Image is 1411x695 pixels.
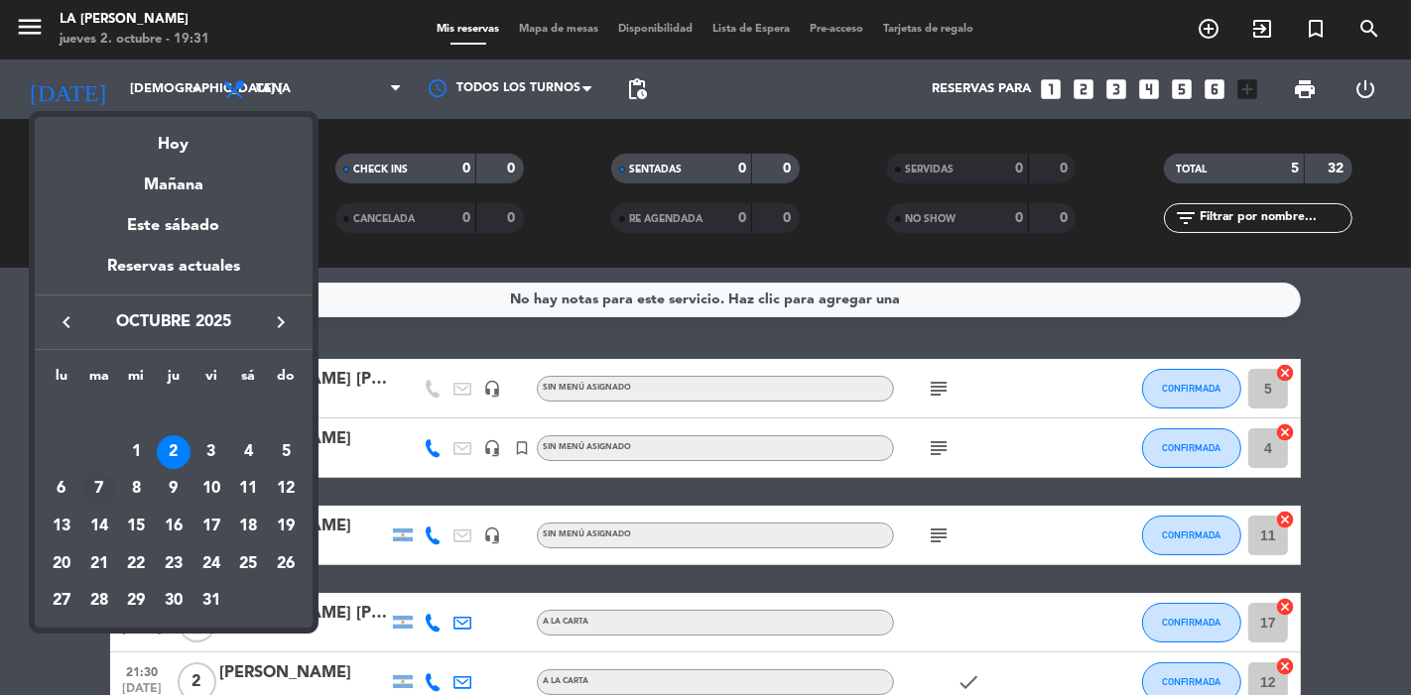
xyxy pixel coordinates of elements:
[230,471,268,509] td: 11 de octubre de 2025
[117,583,155,621] td: 29 de octubre de 2025
[35,254,313,294] div: Reservas actuales
[155,545,192,583] td: 23 de octubre de 2025
[82,510,116,543] div: 14
[45,584,78,618] div: 27
[267,471,305,509] td: 12 de octubre de 2025
[194,547,228,581] div: 24
[155,471,192,509] td: 9 de octubre de 2025
[230,545,268,583] td: 25 de octubre de 2025
[267,545,305,583] td: 26 de octubre de 2025
[267,365,305,396] th: domingo
[82,547,116,581] div: 21
[157,510,191,543] div: 16
[45,510,78,543] div: 13
[82,584,116,618] div: 28
[80,471,118,509] td: 7 de octubre de 2025
[117,545,155,583] td: 22 de octubre de 2025
[192,583,230,621] td: 31 de octubre de 2025
[80,365,118,396] th: martes
[267,433,305,471] td: 5 de octubre de 2025
[49,309,84,335] button: keyboard_arrow_left
[43,583,80,621] td: 27 de octubre de 2025
[194,510,228,543] div: 17
[267,508,305,545] td: 19 de octubre de 2025
[55,310,78,334] i: keyboard_arrow_left
[155,365,192,396] th: jueves
[269,472,303,506] div: 12
[117,365,155,396] th: miércoles
[43,508,80,545] td: 13 de octubre de 2025
[155,583,192,621] td: 30 de octubre de 2025
[231,510,265,543] div: 18
[43,471,80,509] td: 6 de octubre de 2025
[119,584,153,618] div: 29
[194,435,228,469] div: 3
[119,472,153,506] div: 8
[35,158,313,198] div: Mañana
[194,584,228,618] div: 31
[269,435,303,469] div: 5
[117,471,155,509] td: 8 de octubre de 2025
[194,472,228,506] div: 10
[119,435,153,469] div: 1
[269,310,293,334] i: keyboard_arrow_right
[43,545,80,583] td: 20 de octubre de 2025
[155,508,192,545] td: 16 de octubre de 2025
[35,198,313,254] div: Este sábado
[43,396,305,433] td: OCT.
[230,365,268,396] th: sábado
[80,508,118,545] td: 14 de octubre de 2025
[231,472,265,506] div: 11
[80,545,118,583] td: 21 de octubre de 2025
[230,508,268,545] td: 18 de octubre de 2025
[80,583,118,621] td: 28 de octubre de 2025
[119,547,153,581] div: 22
[117,508,155,545] td: 15 de octubre de 2025
[84,309,263,335] span: octubre 2025
[35,117,313,158] div: Hoy
[45,547,78,581] div: 20
[192,433,230,471] td: 3 de octubre de 2025
[231,435,265,469] div: 4
[192,545,230,583] td: 24 de octubre de 2025
[157,435,191,469] div: 2
[117,433,155,471] td: 1 de octubre de 2025
[43,365,80,396] th: lunes
[82,472,116,506] div: 7
[155,433,192,471] td: 2 de octubre de 2025
[269,547,303,581] div: 26
[192,365,230,396] th: viernes
[269,510,303,543] div: 19
[157,547,191,581] div: 23
[157,472,191,506] div: 9
[192,508,230,545] td: 17 de octubre de 2025
[119,510,153,543] div: 15
[263,309,299,335] button: keyboard_arrow_right
[231,547,265,581] div: 25
[157,584,191,618] div: 30
[230,433,268,471] td: 4 de octubre de 2025
[192,471,230,509] td: 10 de octubre de 2025
[45,472,78,506] div: 6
